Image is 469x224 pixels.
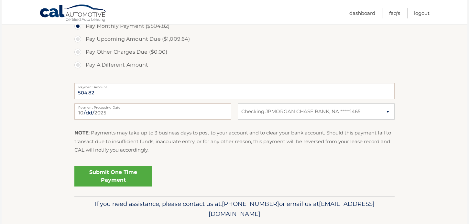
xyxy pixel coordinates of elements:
[349,8,375,18] a: Dashboard
[74,130,89,136] strong: NOTE
[74,83,395,99] input: Payment Amount
[222,200,279,208] span: [PHONE_NUMBER]
[79,199,390,219] p: If you need assistance, please contact us at: or email us at
[39,4,107,23] a: Cal Automotive
[74,129,395,154] p: : Payments may take up to 3 business days to post to your account and to clear your bank account....
[74,83,395,88] label: Payment Amount
[74,103,231,109] label: Payment Processing Date
[389,8,400,18] a: FAQ's
[74,33,395,46] label: Pay Upcoming Amount Due ($1,009.64)
[74,59,395,71] label: Pay A Different Amount
[74,103,231,120] input: Payment Date
[74,166,152,187] a: Submit One Time Payment
[414,8,430,18] a: Logout
[74,20,395,33] label: Pay Monthly Payment ($504.82)
[74,46,395,59] label: Pay Other Charges Due ($0.00)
